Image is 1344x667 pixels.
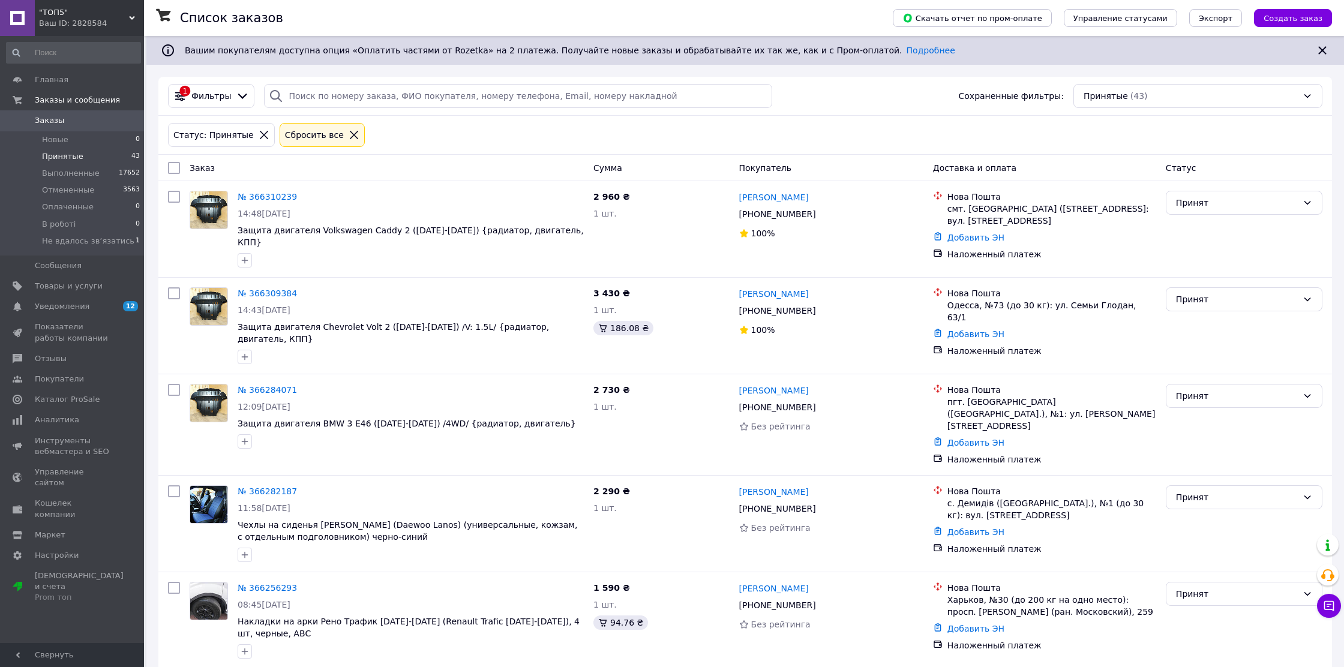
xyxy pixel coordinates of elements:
a: Добавить ЭН [947,329,1004,339]
span: Сумма [593,163,622,173]
a: Защита двигателя BMW 3 E46 ([DATE]-[DATE]) /4WD/ {радиатор, двигатель} [238,419,576,428]
span: Каталог ProSale [35,394,100,405]
span: Отзывы [35,353,67,364]
div: 186.08 ₴ [593,321,653,335]
span: Инструменты вебмастера и SEO [35,435,111,457]
span: В роботі [42,219,76,230]
span: Уведомления [35,301,89,312]
span: Не вдалось звʼязатись [42,236,134,247]
span: Отмененные [42,185,94,196]
div: [PHONE_NUMBER] [737,500,818,517]
button: Чат с покупателем [1317,594,1341,618]
span: Покупатели [35,374,84,384]
span: Статус [1166,163,1196,173]
button: Управление статусами [1064,9,1177,27]
div: Принят [1176,293,1298,306]
div: Принят [1176,389,1298,402]
div: Принят [1176,491,1298,504]
a: Фото товару [190,191,228,229]
div: пгт. [GEOGRAPHIC_DATA] ([GEOGRAPHIC_DATA].), №1: ул. [PERSON_NAME][STREET_ADDRESS] [947,396,1156,432]
div: [PHONE_NUMBER] [737,206,818,223]
button: Создать заказ [1254,9,1332,27]
span: Товары и услуги [35,281,103,292]
span: Управление сайтом [35,467,111,488]
a: [PERSON_NAME] [739,191,809,203]
div: Нова Пошта [947,485,1156,497]
div: [PHONE_NUMBER] [737,399,818,416]
div: Нова Пошта [947,582,1156,594]
span: 14:43[DATE] [238,305,290,315]
div: Наложенный платеж [947,248,1156,260]
div: смт. [GEOGRAPHIC_DATA] ([STREET_ADDRESS]: вул. [STREET_ADDRESS] [947,203,1156,227]
a: Создать заказ [1242,13,1332,22]
span: Скачать отчет по пром-оплате [902,13,1042,23]
span: 100% [751,325,775,335]
div: Наложенный платеж [947,453,1156,465]
span: Создать заказ [1264,14,1322,23]
span: Сохраненные фильтры: [959,90,1064,102]
span: Маркет [35,530,65,540]
span: 1 шт. [593,503,617,513]
span: Новые [42,134,68,145]
img: Фото товару [190,582,227,620]
span: 1 [136,236,140,247]
a: [PERSON_NAME] [739,486,809,498]
input: Поиск [6,42,141,64]
span: 11:58[DATE] [238,503,290,513]
a: Чехлы на сиденья [PERSON_NAME] (Daewoo Lanos) (универсальные, кожзам, с отдельным подголовником) ... [238,520,577,542]
span: Вашим покупателям доступна опция «Оплатить частями от Rozetka» на 2 платежа. Получайте новые зака... [185,46,955,55]
div: Нова Пошта [947,287,1156,299]
div: Нова Пошта [947,384,1156,396]
div: Одесса, №73 (до 30 кг): ул. Семьи Глодан, 63/1 [947,299,1156,323]
span: 17652 [119,168,140,179]
a: Накладки на арки Рено Трафик [DATE]-[DATE] (Renault Trafic [DATE]-[DATE]), 4 шт, черные, АВС [238,617,580,638]
a: Фото товару [190,384,228,422]
a: Фото товару [190,485,228,524]
a: [PERSON_NAME] [739,582,809,594]
span: 1 590 ₴ [593,583,630,593]
span: Принятые [1084,90,1128,102]
span: 12 [123,301,138,311]
div: Нова Пошта [947,191,1156,203]
span: 1 шт. [593,209,617,218]
span: Аналитика [35,414,79,425]
span: Принятые [42,151,83,162]
button: Скачать отчет по пром-оплате [893,9,1052,27]
span: Кошелек компании [35,498,111,519]
a: [PERSON_NAME] [739,288,809,300]
a: Подробнее [907,46,955,55]
span: 0 [136,202,140,212]
span: Защита двигателя Volkswagen Caddy 2 ([DATE]-[DATE]) {радиатор, двигатель, КПП} [238,226,584,247]
span: 0 [136,134,140,145]
span: Выполненные [42,168,100,179]
img: Фото товару [190,486,227,523]
span: 08:45[DATE] [238,600,290,609]
a: [PERSON_NAME] [739,384,809,396]
div: Prom топ [35,592,124,603]
a: Добавить ЭН [947,624,1004,633]
span: Защита двигателя Chevrolet Volt 2 ([DATE]-[DATE]) /V: 1.5L/ {радиатор, двигатель, КПП} [238,322,549,344]
img: Фото товару [190,288,227,325]
span: 2 290 ₴ [593,486,630,496]
span: 14:48[DATE] [238,209,290,218]
span: Без рейтинга [751,523,811,533]
span: Настройки [35,550,79,561]
span: 43 [131,151,140,162]
div: с. Демидів ([GEOGRAPHIC_DATA].), №1 (до 30 кг): вул. [STREET_ADDRESS] [947,497,1156,521]
span: Сообщения [35,260,82,271]
span: Управление статусами [1073,14,1168,23]
span: Заказы [35,115,64,126]
span: 100% [751,229,775,238]
div: Статус: Принятые [171,128,256,142]
img: Фото товару [190,191,227,229]
span: Оплаченные [42,202,94,212]
div: Сбросить все [283,128,346,142]
a: Фото товару [190,287,228,326]
span: Главная [35,74,68,85]
img: Фото товару [190,384,227,422]
div: Наложенный платеж [947,543,1156,555]
span: 3563 [123,185,140,196]
span: 2 730 ₴ [593,385,630,395]
a: № 366309384 [238,289,297,298]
